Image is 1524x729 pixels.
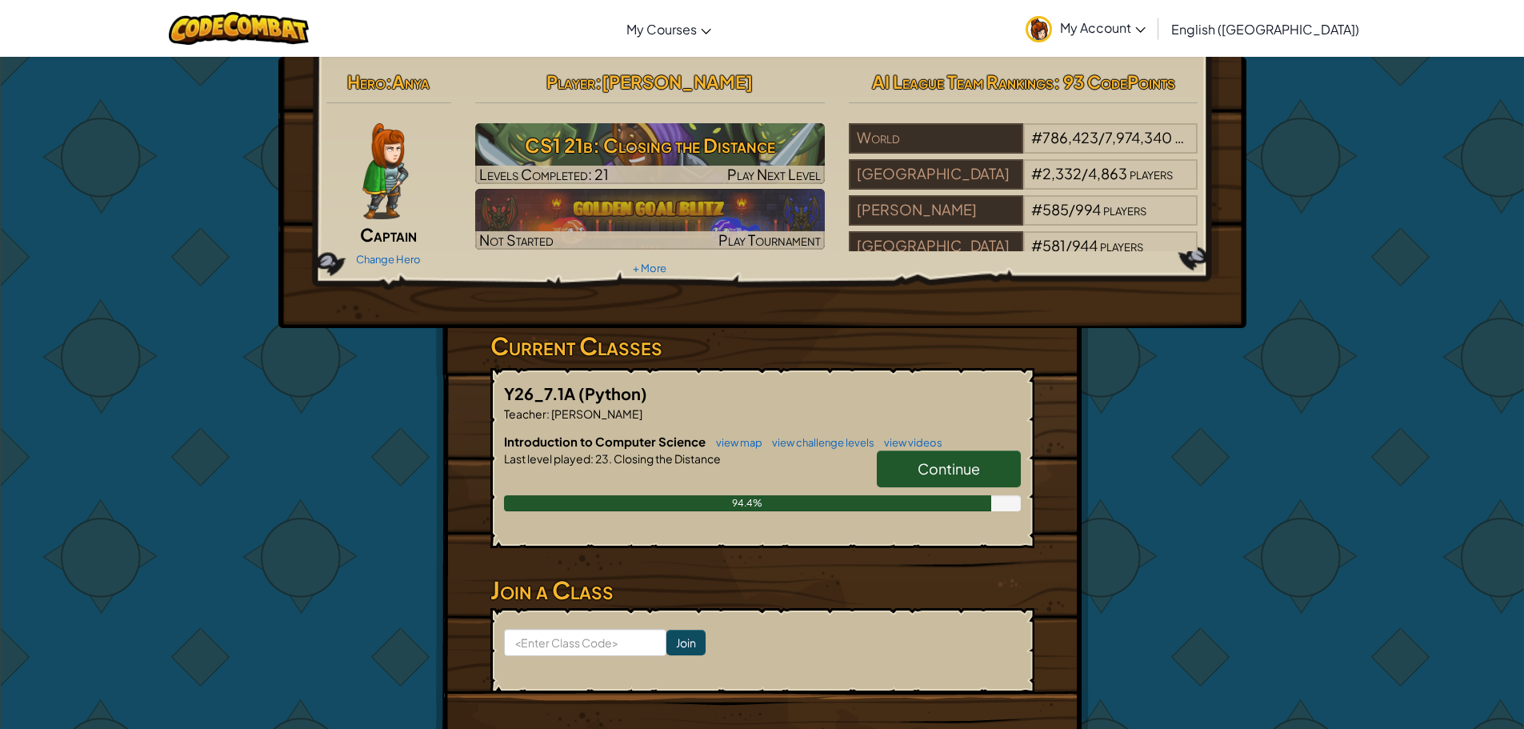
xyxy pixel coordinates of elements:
span: : [590,451,594,466]
a: [PERSON_NAME]#585/994players [849,210,1198,229]
img: CodeCombat logo [169,12,309,45]
span: Not Started [479,230,554,249]
input: Join [666,630,706,655]
a: World#786,423/7,974,340players [849,138,1198,157]
img: CS1 21b: Closing the Distance [475,123,825,184]
a: + More [633,262,666,274]
span: 994 [1075,200,1101,218]
a: Not StartedPlay Tournament [475,189,825,250]
span: Levels Completed: 21 [479,165,609,183]
img: Golden Goal [475,189,825,250]
h3: Join a Class [490,572,1034,608]
img: avatar [1026,16,1052,42]
span: Teacher [504,407,546,421]
span: players [1100,236,1143,254]
input: <Enter Class Code> [504,629,666,656]
span: 2,332 [1042,164,1082,182]
span: Anya [392,70,430,93]
img: captain-pose.png [362,123,408,219]
span: : 93 CodePoints [1054,70,1175,93]
span: Continue [918,459,980,478]
h3: Current Classes [490,328,1034,364]
a: [GEOGRAPHIC_DATA]#2,332/4,863players [849,174,1198,193]
span: (Python) [578,383,647,403]
span: 786,423 [1042,128,1098,146]
span: / [1066,236,1072,254]
a: My Account [1018,3,1154,54]
div: [PERSON_NAME] [849,195,1023,226]
a: view map [708,436,762,449]
a: My Courses [618,7,719,50]
span: / [1098,128,1105,146]
a: view videos [876,436,942,449]
span: Play Tournament [718,230,821,249]
span: English ([GEOGRAPHIC_DATA]) [1171,21,1359,38]
a: [GEOGRAPHIC_DATA]#581/944players [849,246,1198,265]
span: players [1130,164,1173,182]
span: : [595,70,602,93]
a: Play Next Level [475,123,825,184]
span: Player [546,70,595,93]
span: [PERSON_NAME] [550,407,642,421]
span: 23. [594,451,612,466]
span: 7,974,340 [1105,128,1172,146]
span: Play Next Level [727,165,821,183]
span: Closing the Distance [612,451,721,466]
span: # [1031,200,1042,218]
span: # [1031,236,1042,254]
span: Y26_7.1A [504,383,578,403]
span: Introduction to Computer Science [504,434,708,449]
span: My Courses [626,21,697,38]
span: AI League Team Rankings [872,70,1054,93]
span: 944 [1072,236,1098,254]
span: players [1103,200,1146,218]
h3: CS1 21b: Closing the Distance [475,127,825,163]
span: # [1031,164,1042,182]
span: / [1082,164,1088,182]
span: Captain [360,223,417,246]
span: 4,863 [1088,164,1127,182]
a: English ([GEOGRAPHIC_DATA]) [1163,7,1367,50]
span: My Account [1060,19,1146,36]
span: Hero [347,70,386,93]
span: : [546,407,550,421]
span: [PERSON_NAME] [602,70,753,93]
span: / [1069,200,1075,218]
div: [GEOGRAPHIC_DATA] [849,231,1023,262]
span: players [1174,128,1218,146]
span: Last level played [504,451,590,466]
span: # [1031,128,1042,146]
a: view challenge levels [764,436,874,449]
span: : [386,70,392,93]
span: 581 [1042,236,1066,254]
div: World [849,123,1023,154]
a: Change Hero [356,253,421,266]
div: [GEOGRAPHIC_DATA] [849,159,1023,190]
span: 585 [1042,200,1069,218]
div: 94.4% [504,495,992,511]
